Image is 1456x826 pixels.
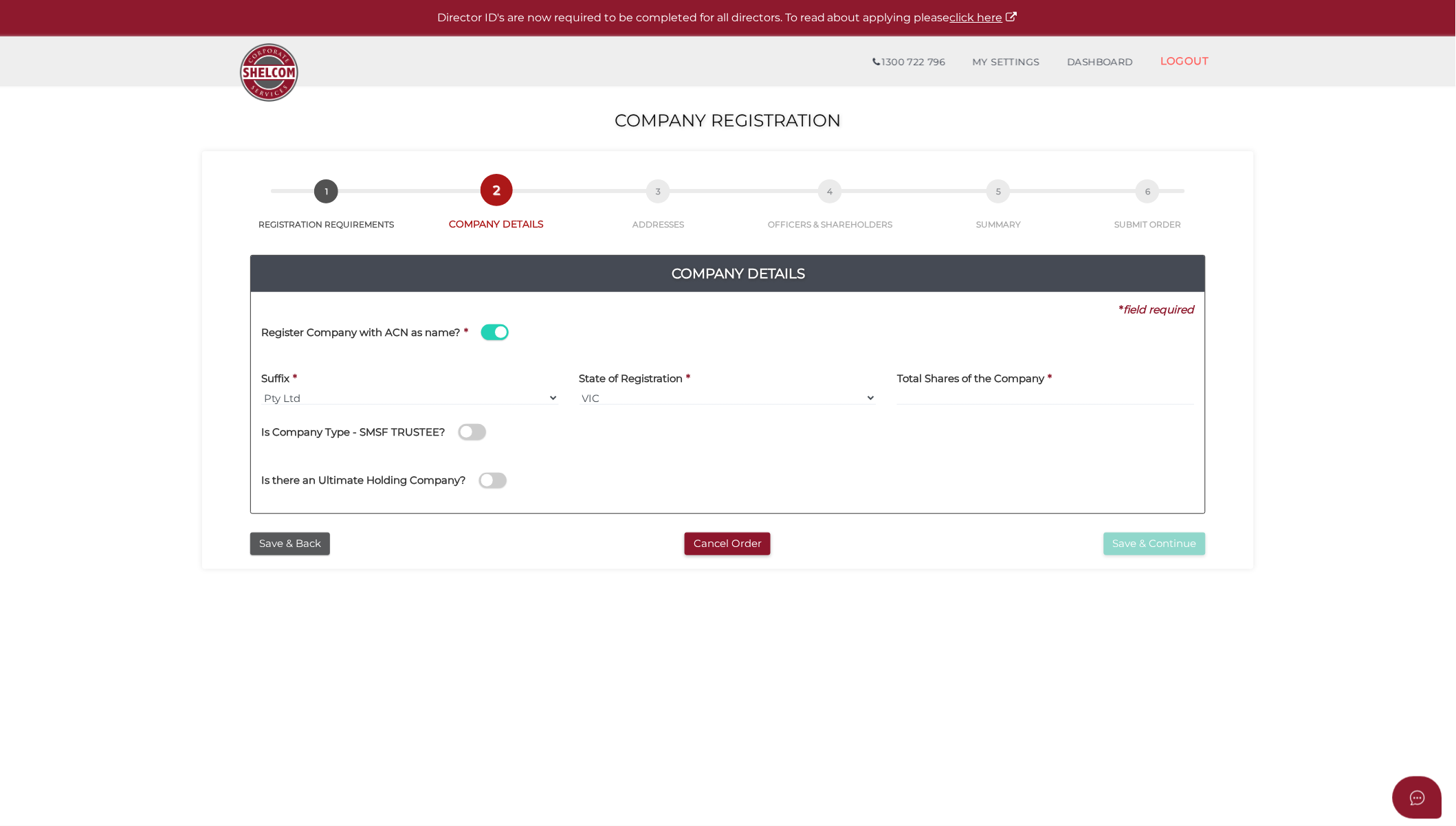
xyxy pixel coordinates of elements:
span: 1 [314,179,338,203]
span: 2 [485,178,509,202]
a: DASHBOARD [1054,49,1147,76]
i: field required [1124,303,1195,316]
button: Cancel Order [685,533,771,555]
h4: Is Company Type - SMSF TRUSTEE? [261,427,445,438]
span: 6 [1136,179,1160,203]
img: Logo [233,36,305,109]
h4: Register Company with ACN as name? [261,327,461,339]
p: Director ID's are now required to be completed for all directors. To read about applying please [34,10,1422,26]
a: LOGOUT [1147,47,1223,75]
a: 1REGISTRATION REQUIREMENTS [236,194,417,230]
a: MY SETTINGS [959,49,1054,76]
a: 5SUMMARY [921,194,1077,230]
a: click here [950,11,1019,24]
a: 4OFFICERS & SHAREHOLDERS [740,194,922,230]
h4: State of Registration [580,373,683,385]
a: 2COMPANY DETAILS [417,193,578,231]
a: 3ADDRESSES [577,194,740,230]
span: 3 [646,179,670,203]
button: Save & Continue [1104,533,1206,555]
h4: Total Shares of the Company [897,373,1044,385]
span: 4 [818,179,842,203]
h4: Suffix [261,373,289,385]
a: 1300 722 796 [859,49,959,76]
h4: Is there an Ultimate Holding Company? [261,475,466,487]
button: Open asap [1393,777,1442,819]
span: 5 [986,179,1011,203]
button: Save & Back [250,533,330,555]
h4: Company Details [261,263,1215,284]
a: 6SUBMIT ORDER [1077,194,1220,230]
